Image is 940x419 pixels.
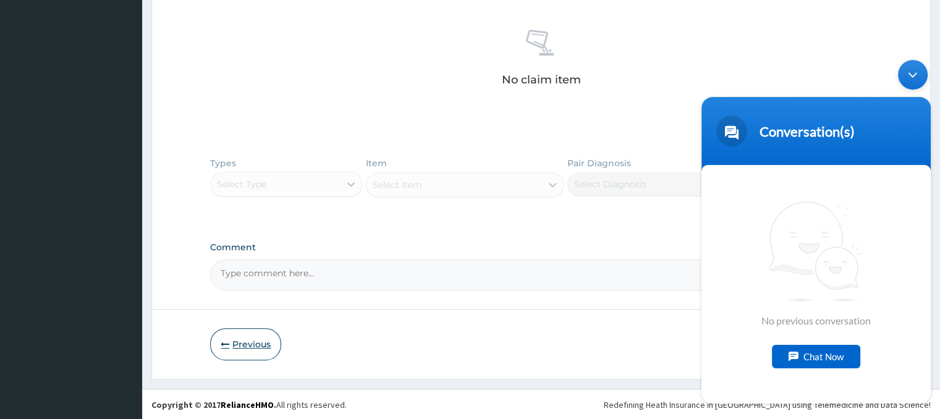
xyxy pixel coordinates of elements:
p: No claim item [501,74,580,86]
label: Comment [210,242,871,253]
a: RelianceHMO [221,399,274,410]
div: Redefining Heath Insurance in [GEOGRAPHIC_DATA] using Telemedicine and Data Science! [604,399,931,411]
iframe: SalesIQ Chatwindow [695,54,937,410]
strong: Copyright © 2017 . [151,399,276,410]
button: Previous [210,328,281,360]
